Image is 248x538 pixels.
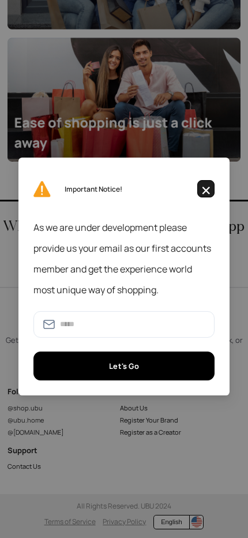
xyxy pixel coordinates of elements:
[33,181,51,197] img: exclamation
[33,217,215,300] span: As we are under development please provide us your email as our first accounts member and get the...
[33,352,215,380] button: Let's Go
[65,169,122,210] span: Important Notice!
[199,184,213,197] img: close
[197,180,215,197] button: close
[43,320,55,329] img: email-icon
[109,360,139,372] span: Let's Go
